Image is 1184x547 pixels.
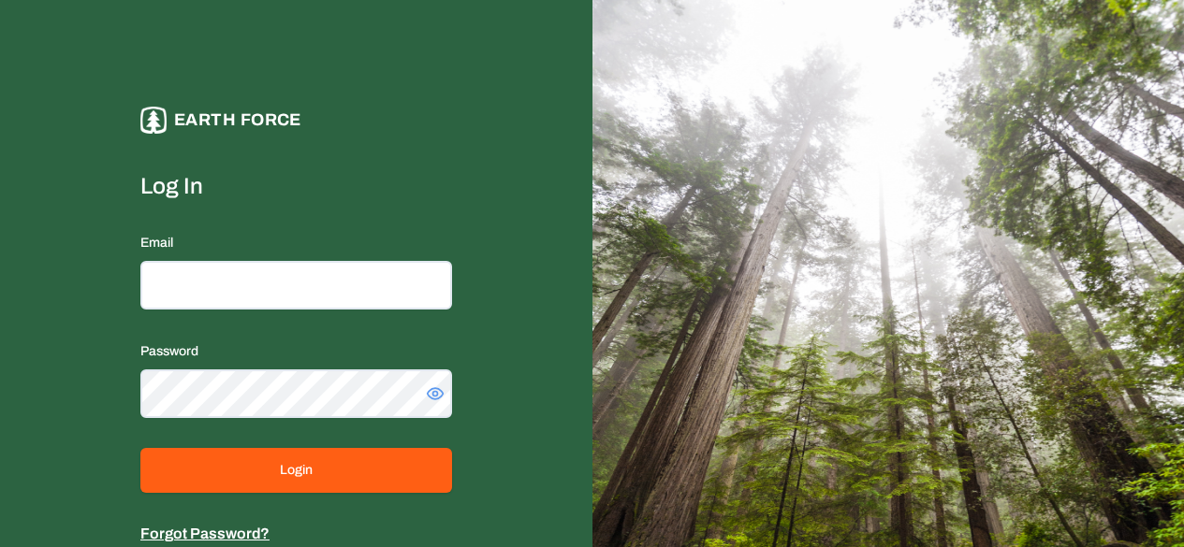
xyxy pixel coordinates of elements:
[140,523,452,545] p: Forgot Password?
[140,107,167,134] img: earthforce-logo-white-uG4MPadI.svg
[140,344,198,358] label: Password
[174,107,301,134] p: Earth force
[140,448,452,493] button: Login
[140,171,452,201] label: Log In
[140,236,173,250] label: Email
